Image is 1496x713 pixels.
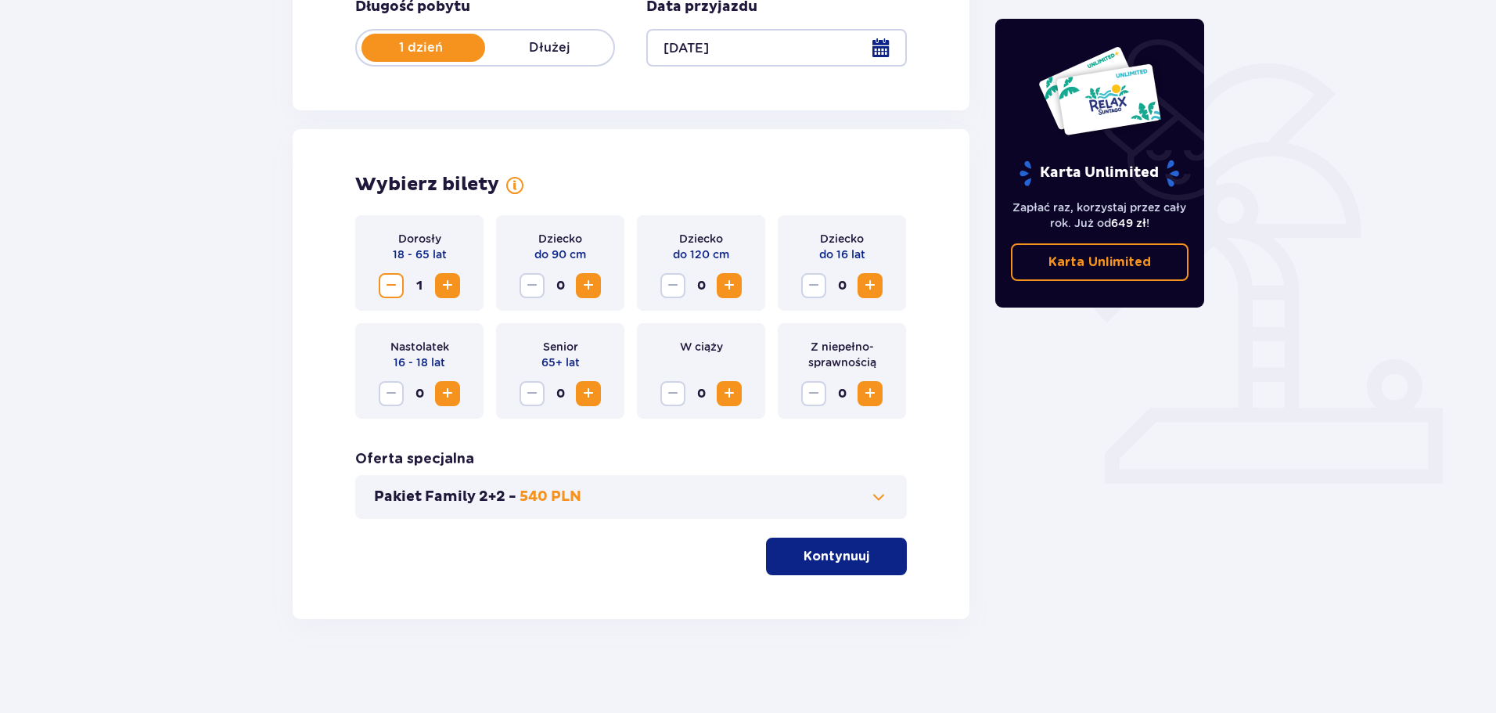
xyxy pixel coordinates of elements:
[1018,160,1181,187] p: Karta Unlimited
[790,339,894,370] p: Z niepełno­sprawnością
[374,488,516,506] p: Pakiet Family 2+2 -
[355,173,499,196] p: Wybierz bilety
[398,231,441,247] p: Dorosły
[407,381,432,406] span: 0
[717,273,742,298] button: Increase
[541,355,580,370] p: 65+ lat
[689,273,714,298] span: 0
[576,273,601,298] button: Increase
[858,273,883,298] button: Increase
[660,381,685,406] button: Decrease
[766,538,907,575] button: Kontynuuj
[801,381,826,406] button: Decrease
[829,381,854,406] span: 0
[801,273,826,298] button: Decrease
[1011,243,1189,281] a: Karta Unlimited
[485,39,613,56] p: Dłużej
[534,247,586,262] p: do 90 cm
[394,355,445,370] p: 16 - 18 lat
[548,381,573,406] span: 0
[829,273,854,298] span: 0
[717,381,742,406] button: Increase
[520,273,545,298] button: Decrease
[407,273,432,298] span: 1
[804,548,869,565] p: Kontynuuj
[576,381,601,406] button: Increase
[357,39,485,56] p: 1 dzień
[673,247,729,262] p: do 120 cm
[520,381,545,406] button: Decrease
[390,339,449,355] p: Nastolatek
[548,273,573,298] span: 0
[689,381,714,406] span: 0
[858,381,883,406] button: Increase
[379,381,404,406] button: Decrease
[1048,254,1151,271] p: Karta Unlimited
[680,339,723,355] p: W ciąży
[660,273,685,298] button: Decrease
[520,488,581,506] p: 540 PLN
[435,273,460,298] button: Increase
[1011,200,1189,231] p: Zapłać raz, korzystaj przez cały rok. Już od !
[538,231,582,247] p: Dziecko
[1111,217,1146,229] span: 649 zł
[819,247,865,262] p: do 16 lat
[379,273,404,298] button: Decrease
[679,231,723,247] p: Dziecko
[435,381,460,406] button: Increase
[820,231,864,247] p: Dziecko
[355,450,474,469] p: Oferta specjalna
[374,488,888,506] button: Pakiet Family 2+2 -540 PLN
[543,339,578,355] p: Senior
[393,247,447,262] p: 18 - 65 lat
